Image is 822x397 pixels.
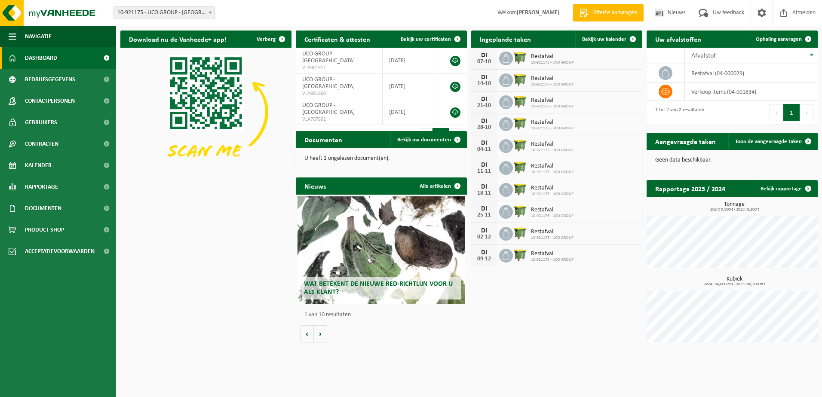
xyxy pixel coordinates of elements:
[302,64,376,71] span: VLA901911
[531,60,574,65] span: 10-921175 - UCO GROUP
[302,76,355,90] span: UCO GROUP - [GEOGRAPHIC_DATA]
[383,99,435,125] td: [DATE]
[413,177,466,195] a: Alle artikelen
[475,227,493,234] div: DI
[651,208,818,212] span: 2024: 0,000 t - 2025: 0,200 t
[783,104,800,121] button: 1
[573,4,644,21] a: Offerte aanvragen
[756,37,802,42] span: Ophaling aanvragen
[770,104,783,121] button: Previous
[25,155,52,176] span: Kalender
[302,116,376,123] span: VLA707892
[304,156,458,162] p: U heeft 2 ongelezen document(en).
[475,205,493,212] div: DI
[513,116,528,131] img: WB-1100-HPE-GN-50
[531,207,574,214] span: Restafval
[513,182,528,196] img: WB-1100-HPE-GN-50
[296,131,351,148] h2: Documenten
[531,104,574,109] span: 10-921175 - UCO GROUP
[475,96,493,103] div: DI
[475,147,493,153] div: 04-11
[575,31,641,48] a: Bekijk uw kalender
[475,249,493,256] div: DI
[302,90,376,97] span: VLA901860
[394,31,466,48] a: Bekijk uw certificaten
[651,202,818,212] h3: Tonnage
[113,6,215,19] span: 10-921175 - UCO GROUP - BRUGGE
[475,140,493,147] div: DI
[114,7,215,19] span: 10-921175 - UCO GROUP - BRUGGE
[475,190,493,196] div: 18-11
[531,170,574,175] span: 10-921175 - UCO GROUP
[475,81,493,87] div: 14-10
[513,204,528,218] img: WB-1100-HPE-GN-50
[531,214,574,219] span: 10-921175 - UCO GROUP
[531,97,574,104] span: Restafval
[475,183,493,190] div: DI
[25,219,64,241] span: Product Shop
[749,31,817,48] a: Ophaling aanvragen
[314,325,327,342] button: Volgende
[647,180,734,197] h2: Rapportage 2025 / 2024
[475,118,493,125] div: DI
[513,226,528,240] img: WB-1100-HPE-GN-50
[401,37,451,42] span: Bekijk uw certificaten
[475,74,493,81] div: DI
[651,103,704,122] div: 1 tot 2 van 2 resultaten
[475,103,493,109] div: 21-10
[531,257,574,263] span: 10-921175 - UCO GROUP
[517,9,560,16] strong: [PERSON_NAME]
[513,50,528,65] img: WB-1100-HPE-GN-50
[296,177,334,194] h2: Nieuws
[531,82,574,87] span: 10-921175 - UCO GROUP
[735,139,802,144] span: Toon de aangevraagde taken
[475,212,493,218] div: 25-11
[531,185,574,192] span: Restafval
[25,69,75,90] span: Bedrijfsgegevens
[685,82,818,101] td: verkoop items (04-001834)
[531,148,574,153] span: 10-921175 - UCO GROUP
[685,64,818,82] td: restafval (04-000029)
[300,325,314,342] button: Vorige
[531,126,574,131] span: 10-921175 - UCO GROUP
[531,119,574,126] span: Restafval
[513,72,528,87] img: WB-1100-HPE-GN-50
[691,52,716,59] span: Afvalstof
[647,133,724,150] h2: Aangevraagde taken
[531,141,574,148] span: Restafval
[475,256,493,262] div: 09-12
[25,90,75,112] span: Contactpersonen
[651,276,818,287] h3: Kubiek
[531,53,574,60] span: Restafval
[302,102,355,116] span: UCO GROUP - [GEOGRAPHIC_DATA]
[475,59,493,65] div: 07-10
[25,176,58,198] span: Rapportage
[304,312,463,318] p: 1 van 10 resultaten
[390,131,466,148] a: Bekijk uw documenten
[383,73,435,99] td: [DATE]
[513,94,528,109] img: WB-1100-HPE-GN-50
[728,133,817,150] a: Toon de aangevraagde taken
[383,48,435,73] td: [DATE]
[647,31,710,47] h2: Uw afvalstoffen
[655,157,809,163] p: Geen data beschikbaar.
[296,31,379,47] h2: Certificaten & attesten
[25,133,58,155] span: Contracten
[120,31,235,47] h2: Download nu de Vanheede+ app!
[651,282,818,287] span: 2024: 94,600 m3 - 2025: 80,300 m3
[298,196,465,304] a: Wat betekent de nieuwe RED-richtlijn voor u als klant?
[475,52,493,59] div: DI
[302,51,355,64] span: UCO GROUP - [GEOGRAPHIC_DATA]
[800,104,813,121] button: Next
[250,31,291,48] button: Verberg
[25,198,61,219] span: Documenten
[590,9,639,17] span: Offerte aanvragen
[582,37,626,42] span: Bekijk uw kalender
[531,235,574,241] span: 10-921175 - UCO GROUP
[475,168,493,174] div: 11-11
[475,125,493,131] div: 28-10
[531,163,574,170] span: Restafval
[25,47,57,69] span: Dashboard
[531,250,574,257] span: Restafval
[471,31,540,47] h2: Ingeplande taken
